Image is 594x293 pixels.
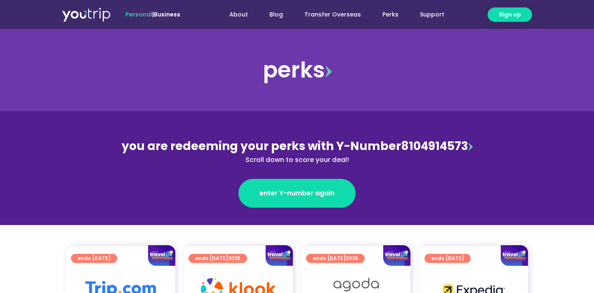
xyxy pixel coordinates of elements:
span: | [125,10,180,19]
a: Support [409,7,455,22]
a: Transfer Overseas [294,7,372,22]
a: About [219,7,259,22]
a: enter Y-number again [238,179,356,208]
span: enter Y-number again [259,188,335,198]
div: 8104914573 [118,138,476,165]
a: Business [154,10,180,19]
a: Blog [259,7,294,22]
span: Personal [125,10,152,19]
a: Sign up [488,7,532,22]
a: Perks [372,7,409,22]
div: Scroll down to score your deal! [118,155,476,165]
span: Sign up [499,10,521,19]
span: you are redeeming your perks with Y-Number [122,138,401,154]
nav: Menu [203,7,455,22]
